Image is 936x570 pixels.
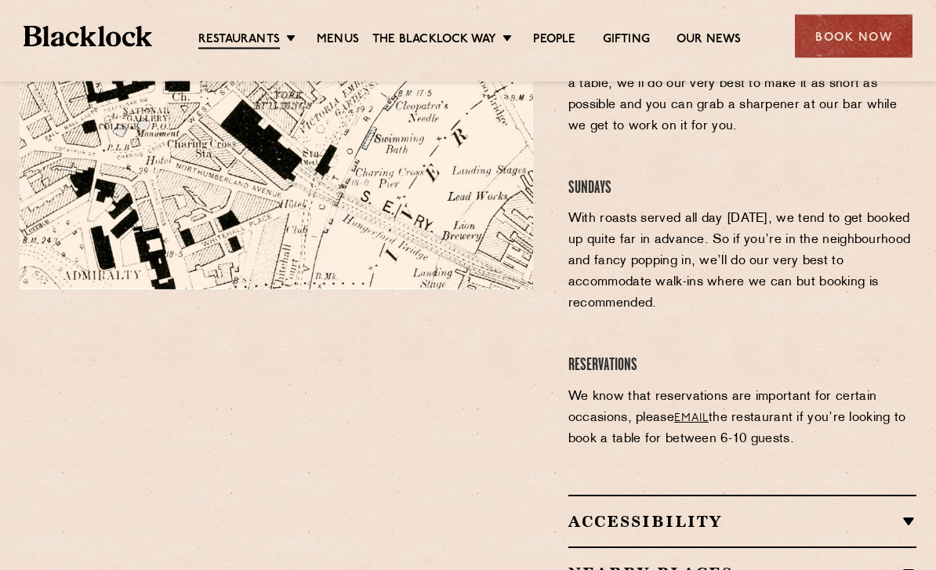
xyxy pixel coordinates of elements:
[674,413,709,425] a: email
[317,32,359,48] a: Menus
[568,209,916,315] p: With roasts served all day [DATE], we tend to get booked up quite far in advance. So if you’re in...
[677,32,742,48] a: Our News
[568,179,916,200] h4: Sundays
[795,15,912,58] div: Book Now
[568,32,916,138] p: Walk-ins are always warmly welcome. Do pop in and we’ll get you your table as soon as we can. If ...
[198,32,280,49] a: Restaurants
[24,26,152,48] img: BL_Textured_Logo-footer-cropped.svg
[568,387,916,451] p: We know that reservations are important for certain occasions, please the restaurant if you’re lo...
[568,356,916,377] h4: Reservations
[603,32,650,48] a: Gifting
[568,513,916,532] h2: Accessibility
[533,32,575,48] a: People
[372,32,496,48] a: The Blacklock Way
